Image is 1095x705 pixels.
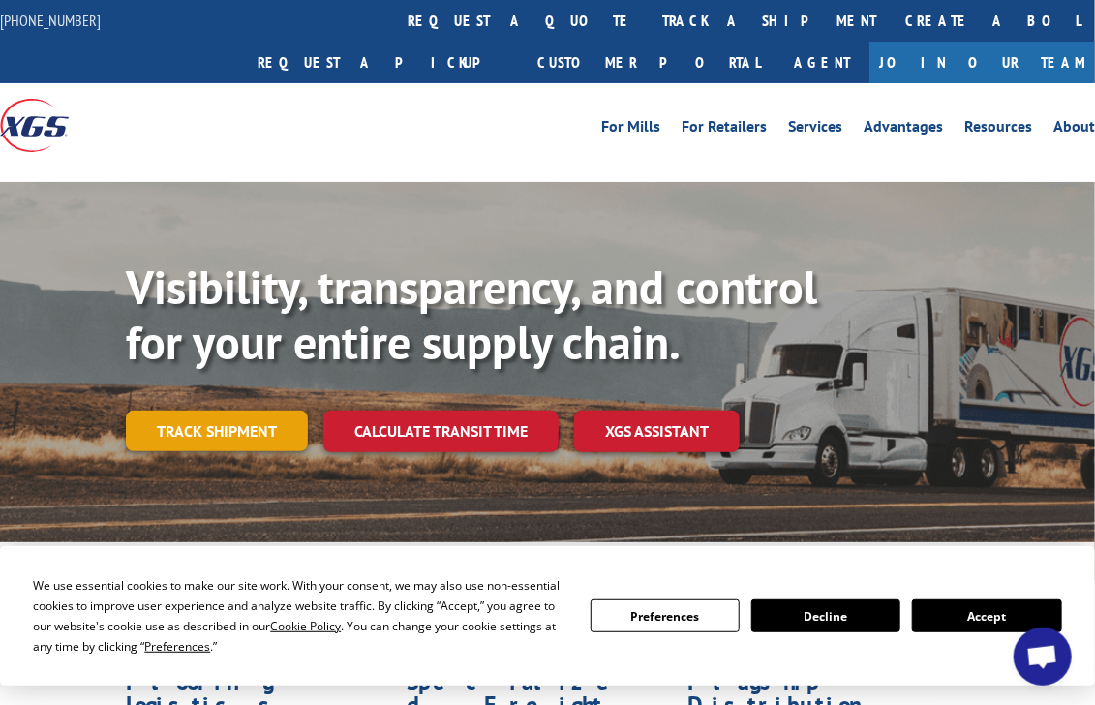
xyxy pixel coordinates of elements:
a: For Retailers [682,119,767,140]
div: We use essential cookies to make our site work. With your consent, we may also use non-essential ... [33,575,566,657]
a: Track shipment [126,411,308,451]
a: About [1053,119,1095,140]
span: Preferences [144,638,210,655]
button: Decline [751,599,900,632]
span: Cookie Policy [270,618,341,634]
a: Calculate transit time [323,411,559,452]
button: Preferences [591,599,740,632]
a: Advantages [864,119,943,140]
a: Request a pickup [243,42,523,83]
a: Agent [775,42,869,83]
a: Resources [964,119,1032,140]
a: Services [788,119,842,140]
b: Visibility, transparency, and control for your entire supply chain. [126,257,817,373]
a: Open chat [1014,628,1072,686]
a: Join Our Team [869,42,1095,83]
a: Customer Portal [523,42,775,83]
button: Accept [912,599,1061,632]
a: For Mills [601,119,660,140]
a: XGS ASSISTANT [574,411,740,452]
